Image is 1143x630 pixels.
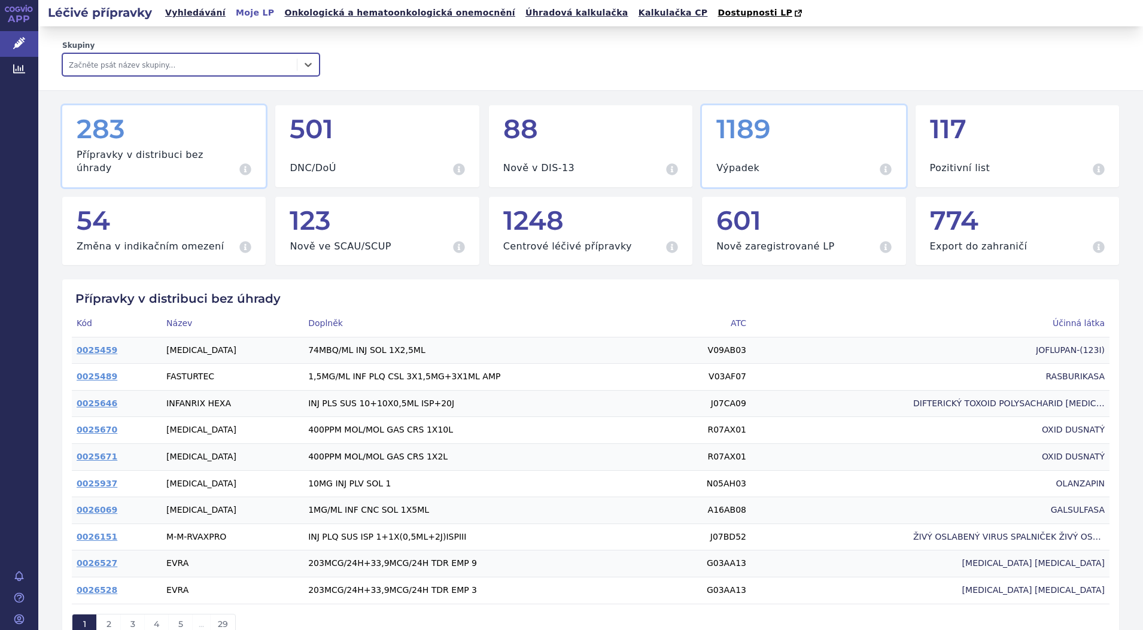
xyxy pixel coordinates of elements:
[1042,424,1105,436] span: OXID DUSNATÝ
[162,577,303,604] td: EVRA
[716,115,891,144] div: 1189
[962,558,1105,570] span: [MEDICAL_DATA] [MEDICAL_DATA]
[522,5,632,21] a: Úhradová kalkulačka
[77,558,117,568] a: 0026527
[77,240,224,253] h3: Změna v indikačním omezení
[154,619,159,629] span: 4
[303,470,663,497] td: 10MG INJ PLV SOL 1
[503,206,678,235] div: 1248
[303,550,663,577] td: 203MCG/24H+33,9MCG/24H TDR EMP 9
[218,619,228,629] span: 29
[162,443,303,470] td: [MEDICAL_DATA]
[77,148,237,175] h3: Přípravky v distribuci bez úhrady
[1051,504,1105,516] span: GALSULFASA
[930,115,1105,144] div: 117
[162,524,303,550] td: M-M-RVAXPRO
[962,585,1105,596] span: [MEDICAL_DATA] [MEDICAL_DATA]
[503,115,678,144] div: 88
[77,345,117,355] a: 0025459
[751,311,1109,337] th: Účinná látka
[913,398,1105,410] span: DIFTERICKÝ TOXOID POLYSACHARID [MEDICAL_DATA] TYPU B KONJUGOVANÝ S TETANICKÝM TOXOIDEM INAKTIVOVA...
[718,8,792,17] span: Dostupnosti LP
[303,337,663,364] td: 74MBQ/ML INJ SOL 1X2,5ML
[77,479,117,488] a: 0025937
[663,443,751,470] td: R07AX01
[178,619,183,629] span: 5
[635,5,712,21] a: Kalkulačka CP
[162,5,229,21] a: Vyhledávání
[290,115,464,144] div: 501
[77,425,117,434] a: 0025670
[130,619,135,629] span: 3
[930,162,990,175] h3: Pozitivní list
[199,619,204,629] span: ...
[663,337,751,364] td: V09AB03
[290,162,336,175] h3: DNC/DoÚ
[303,577,663,604] td: 203MCG/24H+33,9MCG/24H TDR EMP 3
[303,390,663,417] td: INJ PLS SUS 10+10X0,5ML ISP+20J
[303,311,663,337] th: Doplněk
[38,4,162,21] h2: Léčivé přípravky
[77,398,117,408] a: 0025646
[107,619,111,629] span: 2
[663,550,751,577] td: G03AA13
[162,364,303,391] td: FASTURTEC
[77,115,251,144] div: 283
[663,524,751,550] td: J07BD52
[232,5,278,21] a: Moje LP
[503,240,632,253] h3: Centrové léčivé přípravky
[303,497,663,524] td: 1MG/ML INF CNC SOL 1X5ML
[303,364,663,391] td: 1,5MG/ML INF PLQ CSL 3X1,5MG+3X1ML AMP
[62,41,320,51] label: Skupiny
[77,372,117,381] a: 0025489
[162,497,303,524] td: [MEDICAL_DATA]
[716,162,759,175] h3: Výpadek
[1036,345,1105,357] span: JOFLUPAN-(123I)
[1045,371,1105,383] span: RASBURIKASA
[77,505,117,515] a: 0026069
[77,585,117,595] a: 0026528
[1056,478,1105,490] span: OLANZAPIN
[503,162,574,175] h3: Nově v DIS-13
[162,550,303,577] td: EVRA
[72,291,1109,306] h2: Přípravky v distribuci bez úhrady
[663,577,751,604] td: G03AA13
[303,524,663,550] td: INJ PLQ SUS ISP 1+1X(0,5ML+2J)ISPIII
[663,311,751,337] th: ATC
[290,206,464,235] div: 123
[303,417,663,444] td: 400PPM MOL/MOL GAS CRS 1X10L
[663,470,751,497] td: N05AH03
[162,470,303,497] td: [MEDICAL_DATA]
[162,337,303,364] td: [MEDICAL_DATA]
[281,5,519,21] a: Onkologická a hematoonkologická onemocnění
[162,390,303,417] td: INFANRIX HEXA
[162,417,303,444] td: [MEDICAL_DATA]
[162,311,303,337] th: Název
[913,531,1105,543] span: ŽIVÝ OSLABENÝ VIRUS SPALNIČEK ŽIVÝ OSLABENÝ VIRUS ZARDĚNEK ŽIVÝ OSLABENÝ VIRUS PŘÍUŠNIC
[83,619,86,629] span: 1
[930,240,1028,253] h3: Export do zahraničí
[663,390,751,417] td: J07CA09
[77,206,251,235] div: 54
[663,497,751,524] td: A16AB08
[72,311,162,337] th: Kód
[290,240,391,253] h3: Nově ve SCAU/SCUP
[77,532,117,541] a: 0026151
[303,443,663,470] td: 400PPM MOL/MOL GAS CRS 1X2L
[1042,451,1105,463] span: OXID DUSNATÝ
[663,364,751,391] td: V03AF07
[714,5,808,22] a: Dostupnosti LP
[77,452,117,461] a: 0025671
[663,417,751,444] td: R07AX01
[716,240,834,253] h3: Nově zaregistrované LP
[716,206,891,235] div: 601
[69,57,291,72] div: Začněte psát název skupiny...
[930,206,1105,235] div: 774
